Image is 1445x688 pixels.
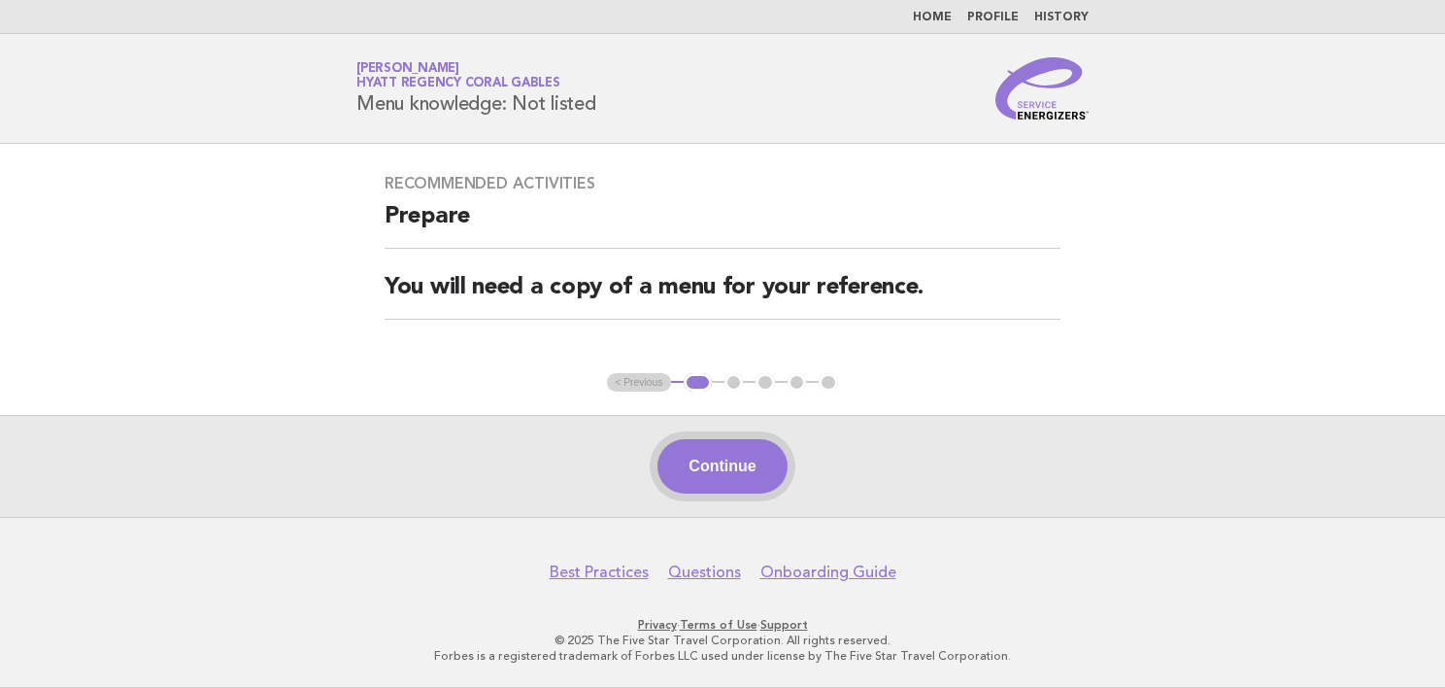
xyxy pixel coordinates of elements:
[356,62,560,89] a: [PERSON_NAME]Hyatt Regency Coral Gables
[913,12,952,23] a: Home
[128,617,1317,633] p: · ·
[638,618,677,632] a: Privacy
[760,618,808,632] a: Support
[657,439,787,494] button: Continue
[128,633,1317,648] p: © 2025 The Five Star Travel Corporation. All rights reserved.
[385,201,1060,249] h2: Prepare
[760,563,896,582] a: Onboarding Guide
[550,563,649,582] a: Best Practices
[967,12,1019,23] a: Profile
[680,618,757,632] a: Terms of Use
[385,174,1060,193] h3: Recommended activities
[356,78,560,90] span: Hyatt Regency Coral Gables
[385,272,1060,320] h2: You will need a copy of a menu for your reference.
[128,648,1317,664] p: Forbes is a registered trademark of Forbes LLC used under license by The Five Star Travel Corpora...
[356,63,596,114] h1: Menu knowledge: Not listed
[668,563,741,582] a: Questions
[684,373,712,393] button: 1
[1034,12,1089,23] a: History
[995,57,1089,120] img: Service Energizers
